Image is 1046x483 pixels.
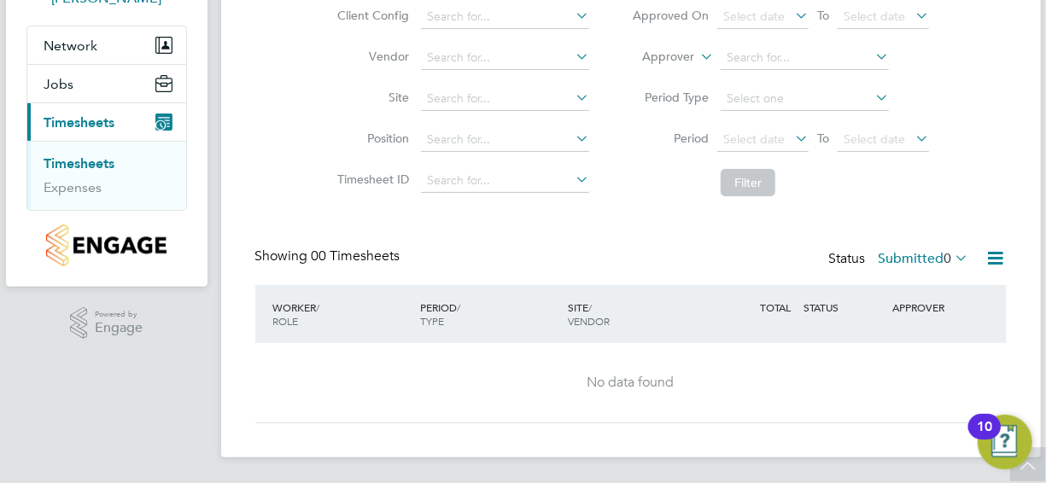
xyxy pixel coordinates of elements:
[421,128,589,152] input: Search for...
[944,250,952,267] span: 0
[421,46,589,70] input: Search for...
[273,314,299,328] span: ROLE
[723,9,785,24] span: Select date
[723,131,785,147] span: Select date
[761,300,792,314] span: TOTAL
[977,427,992,449] div: 10
[632,90,709,105] label: Period Type
[812,127,834,149] span: To
[721,46,889,70] input: Search for...
[95,321,143,335] span: Engage
[27,103,186,141] button: Timesheets
[568,314,610,328] span: VENDOR
[416,292,564,336] div: PERIOD
[269,292,417,336] div: WORKER
[317,300,320,314] span: /
[978,415,1032,469] button: Open Resource Center, 10 new notifications
[879,250,969,267] label: Submitted
[721,87,889,111] input: Select one
[420,314,444,328] span: TYPE
[27,65,186,102] button: Jobs
[255,247,404,265] div: Showing
[588,300,592,314] span: /
[829,247,973,271] div: Status
[421,5,589,29] input: Search for...
[421,87,589,111] input: Search for...
[272,374,990,392] div: No data found
[332,131,409,146] label: Position
[457,300,460,314] span: /
[46,224,167,266] img: countryside-properties-logo-retina.png
[27,26,186,64] button: Network
[332,49,409,64] label: Vendor
[44,76,74,92] span: Jobs
[26,224,187,266] a: Go to home page
[44,155,115,172] a: Timesheets
[421,169,589,193] input: Search for...
[332,172,409,187] label: Timesheet ID
[44,179,102,195] a: Expenses
[800,292,889,323] div: STATUS
[332,90,409,105] label: Site
[617,49,694,66] label: Approver
[70,307,143,340] a: Powered byEngage
[312,247,400,265] span: 00 Timesheets
[44,38,98,54] span: Network
[27,141,186,210] div: Timesheets
[632,131,709,146] label: Period
[632,8,709,23] label: Approved On
[95,307,143,322] span: Powered by
[721,169,775,196] button: Filter
[564,292,711,336] div: SITE
[844,9,905,24] span: Select date
[332,8,409,23] label: Client Config
[44,114,115,131] span: Timesheets
[844,131,905,147] span: Select date
[812,4,834,26] span: To
[888,292,977,323] div: APPROVER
